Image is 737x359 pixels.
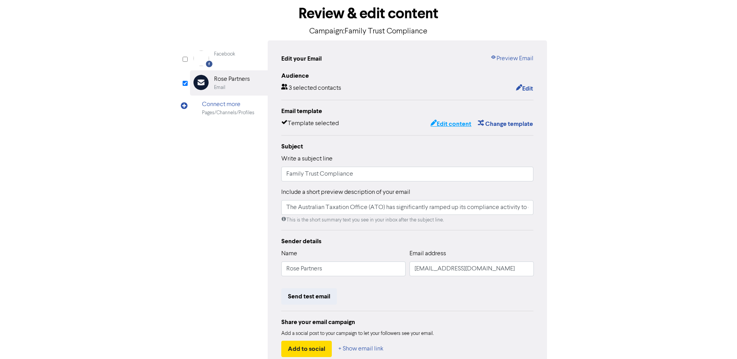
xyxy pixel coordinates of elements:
div: Email template [281,106,534,116]
button: Change template [477,119,533,129]
div: Add a social post to your campaign to let your followers see your email. [281,330,534,338]
div: Sender details [281,237,534,246]
div: Pages/Channels/Profiles [202,109,254,117]
div: Share your email campaign [281,317,534,327]
div: 3 selected contacts [281,84,341,94]
a: Preview Email [490,54,533,63]
div: This is the short summary text you see in your inbox after the subject line. [281,216,534,224]
label: Email address [409,249,446,258]
div: Edit your Email [281,54,322,63]
div: Facebook Facebook [190,46,268,70]
div: Rose Partners [214,75,250,84]
label: Write a subject line [281,154,333,164]
p: Campaign: Family Trust Compliance [190,26,547,37]
div: Connect morePages/Channels/Profiles [190,96,268,121]
div: Subject [281,142,534,151]
button: Edit [516,84,533,94]
label: Name [281,249,297,258]
div: Audience [281,71,534,80]
img: Facebook [193,51,209,66]
button: + Show email link [338,341,384,357]
div: Template selected [281,119,339,129]
button: Add to social [281,341,332,357]
div: Email [214,84,225,91]
h1: Review & edit content [190,5,547,23]
button: Edit content [430,119,472,129]
div: Connect more [202,100,254,109]
div: Rose PartnersEmail [190,70,268,96]
div: Facebook [214,51,235,58]
label: Include a short preview description of your email [281,188,410,197]
iframe: Chat Widget [698,322,737,359]
button: Send test email [281,288,337,305]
